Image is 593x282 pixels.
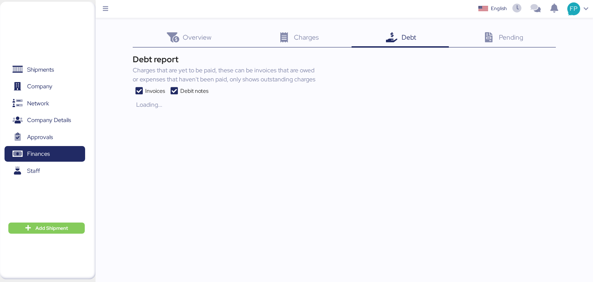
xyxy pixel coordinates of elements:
span: Network [27,98,49,108]
a: Network [5,95,85,111]
span: Staff [27,166,40,176]
span: Debit notes [180,87,208,95]
span: Company Details [27,115,71,125]
a: Staff [5,163,85,179]
span: Finances [27,149,50,159]
span: Approvals [27,132,53,142]
button: Menu [100,3,112,15]
div: English [491,5,507,12]
a: Finances [5,146,85,162]
span: FP [570,4,577,13]
div: Charges that are yet to be paid, these can be invoices that are owed or expenses that haven't bee... [133,66,316,84]
span: Overview [183,33,211,42]
span: Pending [499,33,523,42]
span: Invoices [145,87,165,95]
span: Debt [402,33,416,42]
button: Add Shipment [8,223,85,234]
a: Shipments [5,62,85,78]
div: Debt report [133,53,555,66]
span: Shipments [27,65,54,75]
a: Company Details [5,112,85,128]
span: Company [27,81,52,91]
div: Loading... [136,100,551,109]
a: Approvals [5,129,85,145]
span: Charges [294,33,319,42]
a: Company [5,79,85,95]
span: Add Shipment [35,224,68,232]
